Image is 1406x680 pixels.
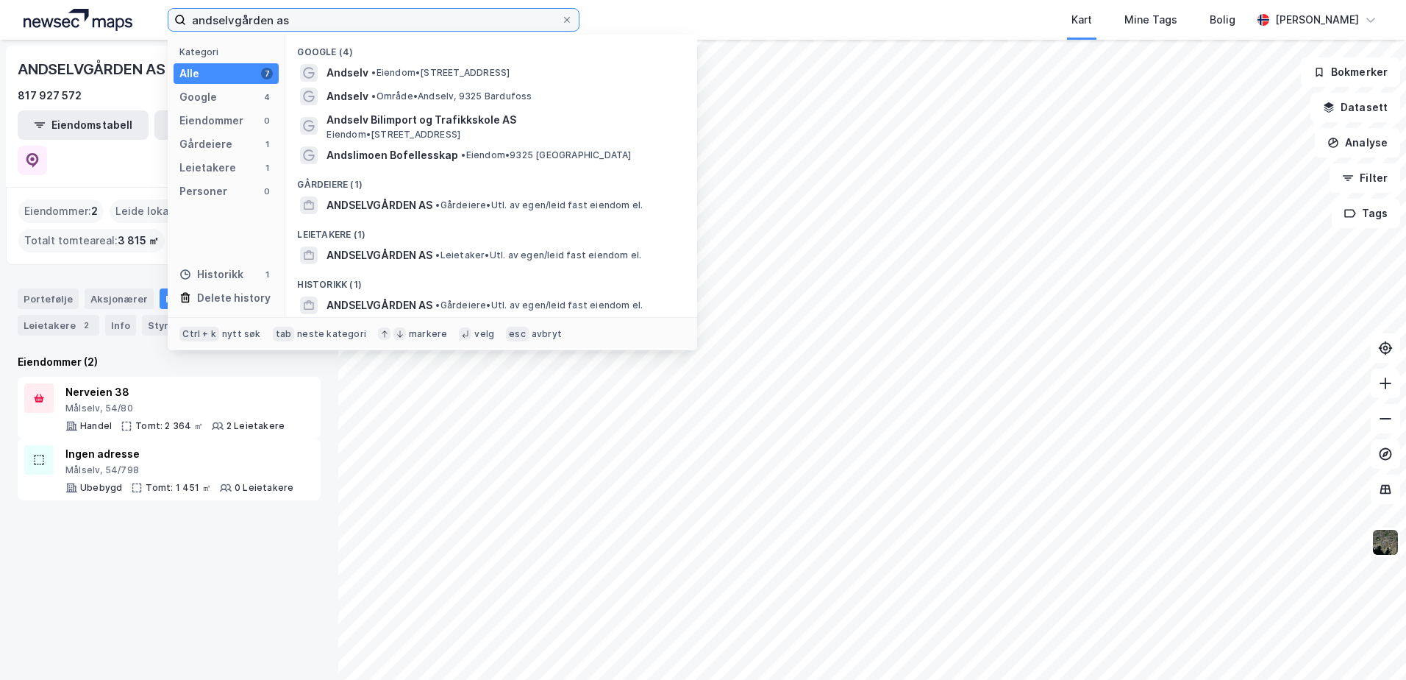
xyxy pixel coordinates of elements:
div: Personer [179,183,227,200]
div: Gårdeiere [179,135,232,153]
span: Andslimoen Bofellesskap [326,146,458,164]
div: 2 Leietakere [226,420,285,432]
span: Leietaker • Utl. av egen/leid fast eiendom el. [435,249,641,261]
button: Datasett [1310,93,1400,122]
div: Totalt tomteareal : [18,229,165,252]
div: Leietakere [179,159,236,177]
div: velg [474,328,494,340]
div: 817 927 572 [18,87,82,105]
span: • [371,67,376,78]
span: 3 815 ㎡ [118,232,159,249]
div: Portefølje [18,288,79,309]
div: ANDSELVGÅRDEN AS [18,57,168,81]
div: Mine Tags [1124,11,1177,29]
span: 2 [91,202,98,220]
div: esc [506,327,529,341]
div: 0 Leietakere [235,482,293,494]
div: Tomt: 2 364 ㎡ [135,420,203,432]
div: 1 [261,138,273,150]
div: Leietakere [18,315,99,336]
div: 0 [261,115,273,127]
div: Historikk [179,266,243,283]
div: Google [179,88,217,106]
button: Eiendomstabell [18,110,149,140]
div: Ingen adresse [65,445,293,463]
div: Handel [80,420,112,432]
span: • [435,249,440,261]
img: 9k= [1371,528,1399,556]
div: 4 [261,91,273,103]
button: Filter [1330,163,1400,193]
span: ANDSELVGÅRDEN AS [326,297,432,314]
div: Alle [179,65,199,82]
div: Nerveien 38 [65,383,285,401]
span: Område • Andselv, 9325 Bardufoss [371,91,532,102]
div: Tomt: 1 451 ㎡ [146,482,211,494]
div: Delete history [197,289,271,307]
div: Ctrl + k [179,327,219,341]
div: Styret [142,315,202,336]
div: 7 [261,68,273,79]
div: Aksjonærer [85,288,154,309]
div: Kontrollprogram for chat [1332,609,1406,680]
div: Eiendommer (2) [18,353,321,371]
div: Info [105,315,136,336]
div: [PERSON_NAME] [1275,11,1359,29]
span: Andselv [326,88,368,105]
img: logo.a4113a55bc3d86da70a041830d287a7e.svg [24,9,132,31]
span: ANDSELVGÅRDEN AS [326,196,432,214]
div: Bolig [1210,11,1235,29]
div: Eiendommer [179,112,243,130]
span: Andselv Bilimport og Trafikkskole AS [326,111,679,129]
span: • [461,149,465,160]
span: Eiendom • 9325 [GEOGRAPHIC_DATA] [461,149,631,161]
span: Eiendom • [STREET_ADDRESS] [326,129,460,141]
div: Leietakere (1) [285,217,697,244]
div: Målselv, 54/798 [65,464,293,476]
button: Leietakertabell [154,110,285,140]
span: • [435,199,440,210]
div: Historikk (1) [285,267,697,294]
span: • [435,300,440,311]
div: Kategori [179,46,279,57]
div: Kart [1071,11,1092,29]
div: 0 [261,185,273,197]
div: neste kategori [297,328,366,340]
div: avbryt [532,328,562,340]
iframe: Chat Widget [1332,609,1406,680]
div: Leide lokasjoner : [110,199,214,223]
div: Gårdeiere (1) [285,167,697,194]
span: Gårdeiere • Utl. av egen/leid fast eiendom el. [435,300,643,311]
div: nytt søk [222,328,261,340]
div: Målselv, 54/80 [65,403,285,414]
div: Ubebygd [80,482,122,494]
span: • [371,91,376,102]
div: 2 [79,318,93,333]
div: Eiendommer [160,288,250,309]
div: tab [273,327,295,341]
div: Google (4) [285,35,697,61]
span: Gårdeiere • Utl. av egen/leid fast eiendom el. [435,199,643,211]
span: Eiendom • [STREET_ADDRESS] [371,67,510,79]
div: 1 [261,162,273,174]
button: Bokmerker [1301,57,1400,87]
button: Tags [1332,199,1400,228]
input: Søk på adresse, matrikkel, gårdeiere, leietakere eller personer [186,9,561,31]
span: Andselv [326,64,368,82]
div: 1 [261,269,273,280]
span: ANDSELVGÅRDEN AS [326,247,432,264]
button: Analyse [1315,128,1400,157]
div: Eiendommer : [18,199,104,223]
div: markere [409,328,447,340]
